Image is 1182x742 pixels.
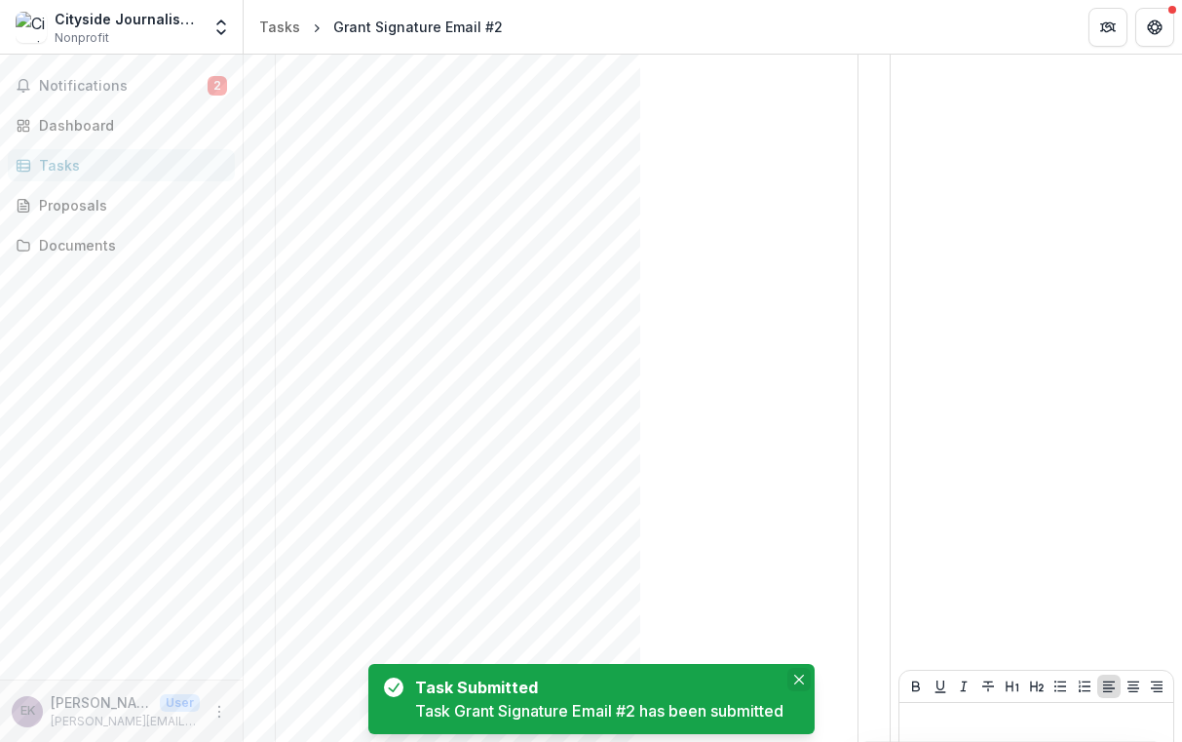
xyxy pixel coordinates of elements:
[415,676,776,699] div: Task Submitted
[415,699,783,722] div: Task Grant Signature Email #2 has been submitted
[251,13,511,41] nav: breadcrumb
[8,70,235,101] button: Notifications2
[1145,675,1168,698] button: Align Right
[929,675,952,698] button: Underline
[8,229,235,261] a: Documents
[8,149,235,181] a: Tasks
[39,115,219,136] div: Dashboard
[55,9,200,29] div: Cityside Journalism Initiative
[39,235,219,255] div: Documents
[1001,675,1024,698] button: Heading 1
[1025,675,1049,698] button: Heading 2
[1097,675,1121,698] button: Align Left
[1135,8,1174,47] button: Get Help
[952,675,975,698] button: Italicize
[39,78,208,95] span: Notifications
[39,155,219,176] div: Tasks
[208,76,227,96] span: 2
[208,8,235,47] button: Open entity switcher
[8,189,235,221] a: Proposals
[251,13,308,41] a: Tasks
[787,668,811,691] button: Close
[51,713,200,730] p: [PERSON_NAME][EMAIL_ADDRESS][DOMAIN_NAME]
[208,700,231,723] button: More
[1088,8,1127,47] button: Partners
[976,675,1000,698] button: Strike
[333,17,503,37] div: Grant Signature Email #2
[20,705,35,718] div: Erica Kesel
[51,692,152,713] p: [PERSON_NAME]
[1122,675,1145,698] button: Align Center
[16,12,47,43] img: Cityside Journalism Initiative
[1049,675,1072,698] button: Bullet List
[8,109,235,141] a: Dashboard
[904,675,928,698] button: Bold
[55,29,109,47] span: Nonprofit
[160,694,200,712] p: User
[39,195,219,215] div: Proposals
[1073,675,1096,698] button: Ordered List
[259,17,300,37] div: Tasks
